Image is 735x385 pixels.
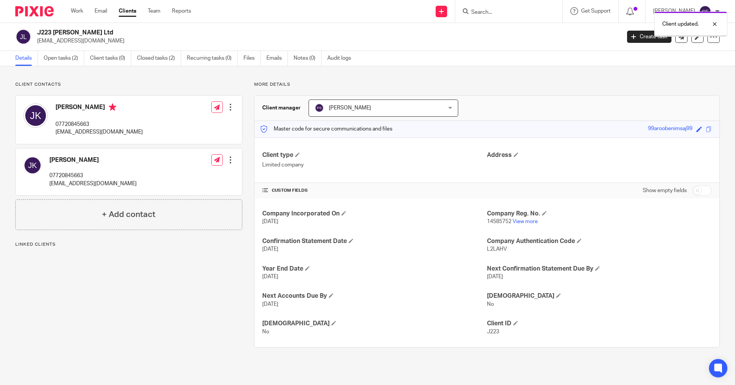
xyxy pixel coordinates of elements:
h4: + Add contact [102,209,155,220]
h4: Next Confirmation Statement Due By [487,265,712,273]
h3: Client manager [262,104,301,112]
a: Team [148,7,160,15]
div: 99aroobenimsaj99 [648,125,693,134]
a: Client tasks (0) [90,51,131,66]
img: Pixie [15,6,54,16]
h4: Client ID [487,320,712,328]
a: Files [243,51,261,66]
h2: J223 [PERSON_NAME] Ltd [37,29,500,37]
img: svg%3E [699,5,711,18]
a: Open tasks (2) [44,51,84,66]
span: L2LAHV [487,246,507,252]
h4: CUSTOM FIELDS [262,188,487,194]
h4: [DEMOGRAPHIC_DATA] [262,320,487,328]
h4: Company Authentication Code [487,237,712,245]
img: svg%3E [23,156,42,175]
span: [DATE] [487,274,503,279]
a: View more [513,219,538,224]
p: [EMAIL_ADDRESS][DOMAIN_NAME] [56,128,143,136]
span: [DATE] [262,246,278,252]
i: Primary [109,103,116,111]
span: No [487,302,494,307]
p: Master code for secure communications and files [260,125,392,133]
h4: Client type [262,151,487,159]
h4: [PERSON_NAME] [49,156,137,164]
h4: Year End Date [262,265,487,273]
img: svg%3E [15,29,31,45]
p: Limited company [262,161,487,169]
h4: Company Incorporated On [262,210,487,218]
h4: Company Reg. No. [487,210,712,218]
h4: Address [487,151,712,159]
p: Linked clients [15,241,242,248]
span: [DATE] [262,274,278,279]
span: 14585752 [487,219,511,224]
a: Notes (0) [294,51,322,66]
span: [DATE] [262,302,278,307]
a: Clients [119,7,136,15]
a: Recurring tasks (0) [187,51,238,66]
h4: Confirmation Statement Date [262,237,487,245]
p: Client contacts [15,82,242,88]
span: No [262,329,269,334]
h4: Next Accounts Due By [262,292,487,300]
span: [DATE] [262,219,278,224]
a: Emails [266,51,288,66]
h4: [DEMOGRAPHIC_DATA] [487,292,712,300]
h4: [PERSON_NAME] [56,103,143,113]
label: Show empty fields [643,187,687,194]
a: Closed tasks (2) [137,51,181,66]
img: svg%3E [315,103,324,113]
a: Details [15,51,38,66]
a: Reports [172,7,191,15]
span: [PERSON_NAME] [329,105,371,111]
a: Work [71,7,83,15]
p: [EMAIL_ADDRESS][DOMAIN_NAME] [37,37,616,45]
p: Client updated. [662,20,699,28]
p: 07720845663 [56,121,143,128]
a: Create task [627,31,671,43]
span: J223 [487,329,499,334]
a: Audit logs [327,51,357,66]
img: svg%3E [23,103,48,128]
p: [EMAIL_ADDRESS][DOMAIN_NAME] [49,180,137,188]
p: 07720845663 [49,172,137,179]
p: More details [254,82,720,88]
a: Email [95,7,107,15]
